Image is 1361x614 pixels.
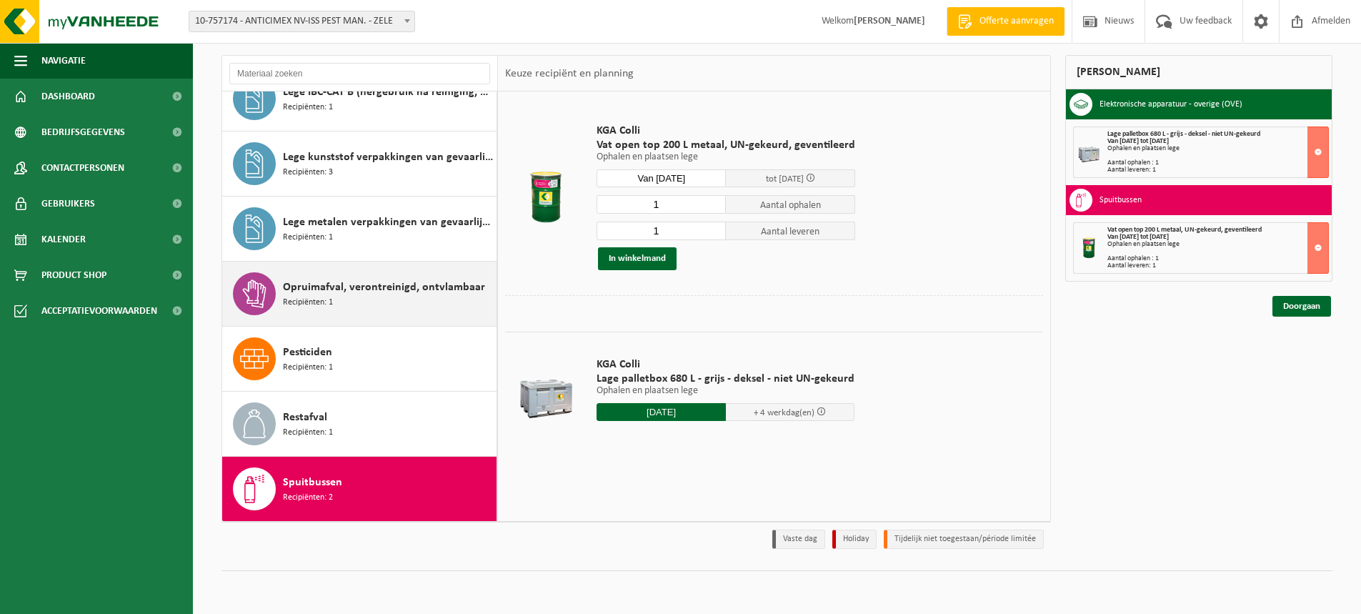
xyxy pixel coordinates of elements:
div: Keuze recipiënt en planning [498,56,641,91]
button: Lege kunststof verpakkingen van gevaarlijke stoffen Recipiënten: 3 [222,132,497,197]
span: KGA Colli [597,357,854,372]
a: Doorgaan [1272,296,1331,317]
span: 10-757174 - ANTICIMEX NV-ISS PEST MAN. - ZELE [189,11,415,32]
span: + 4 werkdag(en) [754,408,814,417]
div: Aantal ophalen : 1 [1107,159,1328,167]
span: Offerte aanvragen [976,14,1057,29]
input: Selecteer datum [597,169,726,187]
h3: Spuitbussen [1100,189,1142,212]
button: Spuitbussen Recipiënten: 2 [222,457,497,521]
a: Offerte aanvragen [947,7,1065,36]
span: Acceptatievoorwaarden [41,293,157,329]
li: Vaste dag [772,530,825,549]
span: Lege kunststof verpakkingen van gevaarlijke stoffen [283,149,493,166]
div: [PERSON_NAME] [1065,55,1332,89]
input: Materiaal zoeken [229,63,490,84]
strong: Van [DATE] tot [DATE] [1107,233,1169,241]
span: Pesticiden [283,344,332,361]
span: Gebruikers [41,186,95,222]
p: Ophalen en plaatsen lege [597,386,854,396]
span: Contactpersonen [41,150,124,186]
div: Ophalen en plaatsen lege [1107,145,1328,152]
span: Restafval [283,409,327,426]
span: Recipiënten: 1 [283,101,333,114]
button: In winkelmand [598,247,677,270]
div: Aantal ophalen : 1 [1107,255,1328,262]
span: Lage palletbox 680 L - grijs - deksel - niet UN-gekeurd [597,372,854,386]
span: Recipiënten: 2 [283,491,333,505]
span: Lege metalen verpakkingen van gevaarlijke stoffen [283,214,493,231]
span: Navigatie [41,43,86,79]
span: Vat open top 200 L metaal, UN-gekeurd, geventileerd [597,138,855,152]
span: Recipiënten: 1 [283,231,333,244]
h3: Elektronische apparatuur - overige (OVE) [1100,93,1242,116]
input: Selecteer datum [597,403,726,421]
span: Vat open top 200 L metaal, UN-gekeurd, geventileerd [1107,226,1262,234]
div: Aantal leveren: 1 [1107,167,1328,174]
li: Holiday [832,530,877,549]
div: Aantal leveren: 1 [1107,262,1328,269]
span: Recipiënten: 1 [283,426,333,440]
button: Lege metalen verpakkingen van gevaarlijke stoffen Recipiënten: 1 [222,197,497,262]
li: Tijdelijk niet toegestaan/période limitée [884,530,1044,549]
button: Restafval Recipiënten: 1 [222,392,497,457]
span: KGA Colli [597,124,855,138]
span: Recipiënten: 3 [283,166,333,179]
button: Pesticiden Recipiënten: 1 [222,327,497,392]
span: Recipiënten: 1 [283,296,333,310]
div: Ophalen en plaatsen lege [1107,241,1328,248]
span: Bedrijfsgegevens [41,114,125,150]
span: Lage palletbox 680 L - grijs - deksel - niet UN-gekeurd [1107,130,1260,138]
span: Lege IBC-CAT B (hergebruik na reiniging, 2e keuze) [283,84,493,101]
span: Dashboard [41,79,95,114]
span: Recipiënten: 1 [283,361,333,375]
span: Aantal ophalen [726,195,855,214]
button: Lege IBC-CAT B (hergebruik na reiniging, 2e keuze) Recipiënten: 1 [222,66,497,132]
span: Kalender [41,222,86,257]
strong: [PERSON_NAME] [854,16,925,26]
span: 10-757174 - ANTICIMEX NV-ISS PEST MAN. - ZELE [189,11,414,31]
span: Spuitbussen [283,474,342,491]
span: Product Shop [41,257,106,293]
span: tot [DATE] [766,174,804,184]
button: Opruimafval, verontreinigd, ontvlambaar Recipiënten: 1 [222,262,497,327]
span: Opruimafval, verontreinigd, ontvlambaar [283,279,485,296]
span: Aantal leveren [726,222,855,240]
p: Ophalen en plaatsen lege [597,152,855,162]
strong: Van [DATE] tot [DATE] [1107,137,1169,145]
